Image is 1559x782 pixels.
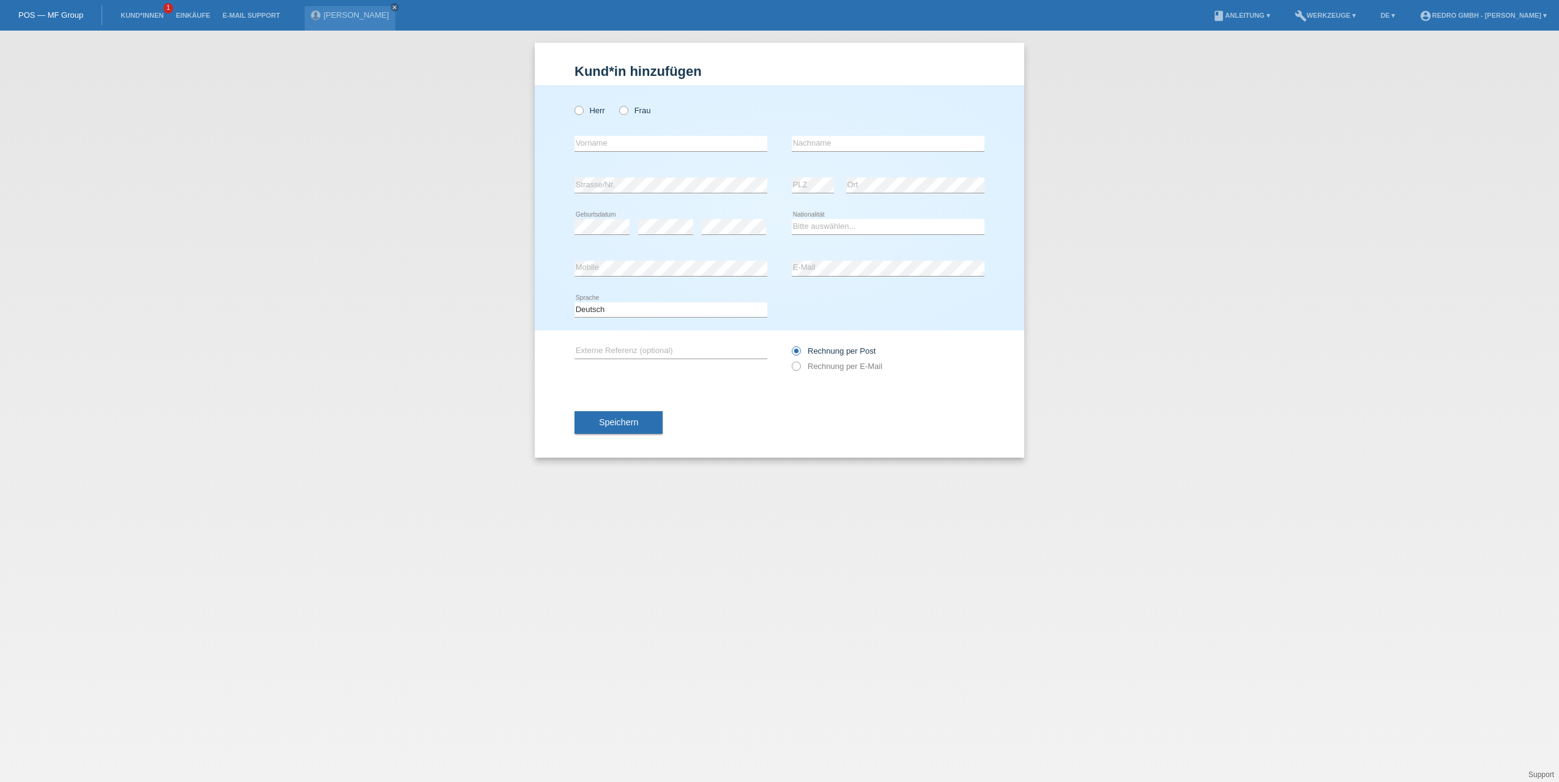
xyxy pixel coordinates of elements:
span: 1 [163,3,173,13]
input: Rechnung per E-Mail [792,362,800,377]
label: Herr [575,106,605,115]
i: account_circle [1419,10,1432,22]
a: close [390,3,399,12]
span: Speichern [599,417,638,427]
a: bookAnleitung ▾ [1207,12,1276,19]
button: Speichern [575,411,663,434]
input: Herr [575,106,582,114]
a: [PERSON_NAME] [324,10,389,20]
a: buildWerkzeuge ▾ [1289,12,1363,19]
a: account_circleRedro GmbH - [PERSON_NAME] ▾ [1413,12,1553,19]
h1: Kund*in hinzufügen [575,64,984,79]
input: Frau [619,106,627,114]
i: build [1295,10,1307,22]
label: Rechnung per E-Mail [792,362,882,371]
a: POS — MF Group [18,10,83,20]
i: close [392,4,398,10]
label: Rechnung per Post [792,346,876,356]
input: Rechnung per Post [792,346,800,362]
label: Frau [619,106,650,115]
i: book [1213,10,1225,22]
a: DE ▾ [1374,12,1401,19]
a: Einkäufe [169,12,216,19]
a: E-Mail Support [217,12,286,19]
a: Support [1528,770,1554,779]
a: Kund*innen [114,12,169,19]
